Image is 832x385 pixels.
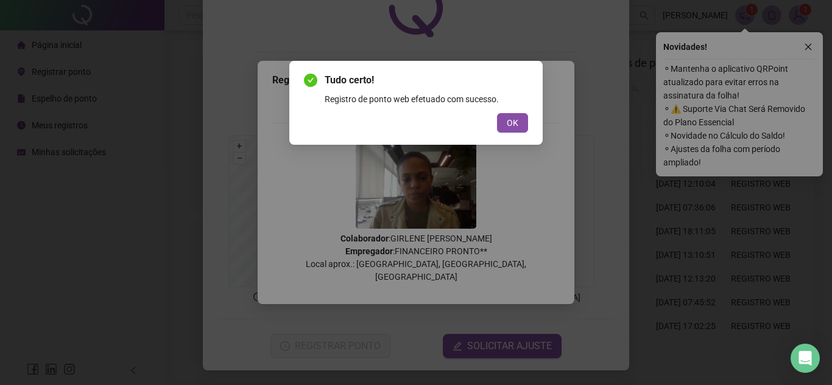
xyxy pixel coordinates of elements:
[325,92,528,106] div: Registro de ponto web efetuado com sucesso.
[304,74,317,87] span: check-circle
[791,344,820,373] div: Open Intercom Messenger
[507,116,518,130] span: OK
[325,73,528,88] span: Tudo certo!
[497,113,528,133] button: OK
